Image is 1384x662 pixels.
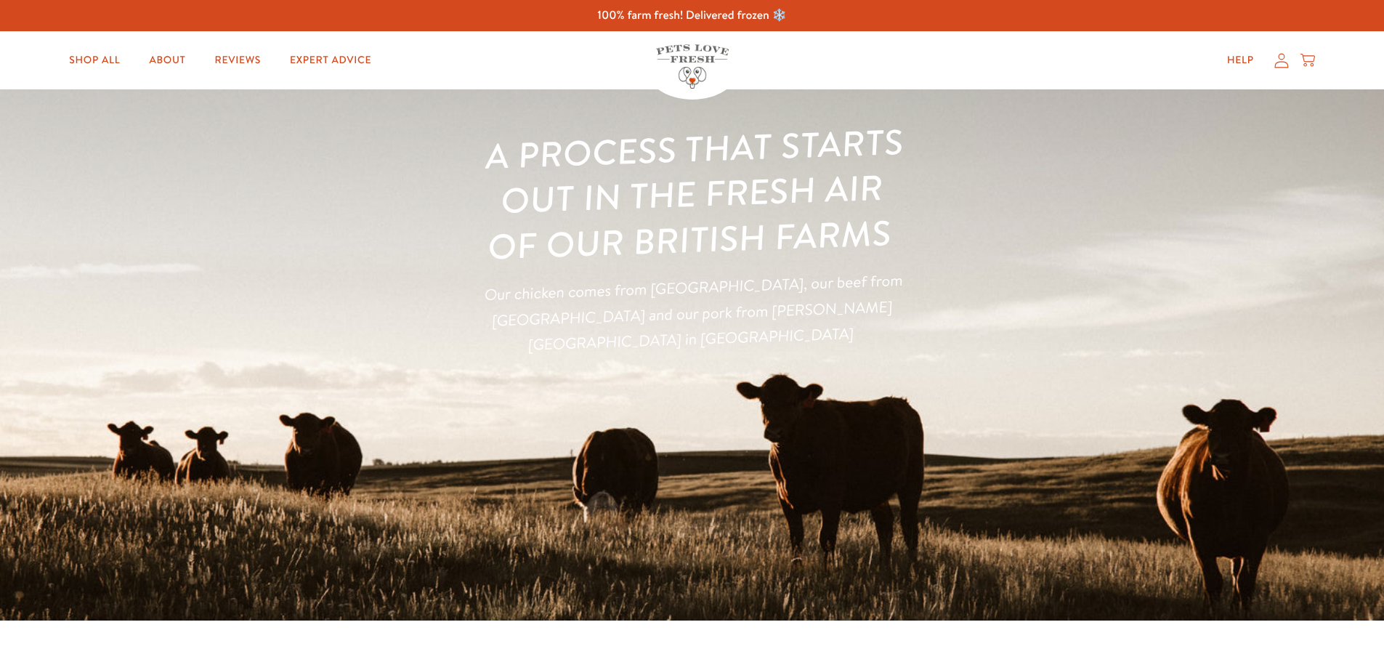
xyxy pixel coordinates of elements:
h1: A process that starts out in the fresh air of our British farms [479,119,905,270]
a: Reviews [203,46,272,75]
a: About [137,46,197,75]
a: Shop All [57,46,131,75]
p: Our chicken comes from [GEOGRAPHIC_DATA], our beef from [GEOGRAPHIC_DATA] and our pork from [PERS... [481,267,904,359]
a: Help [1215,46,1266,75]
a: Expert Advice [278,46,383,75]
img: Pets Love Fresh [656,44,729,89]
